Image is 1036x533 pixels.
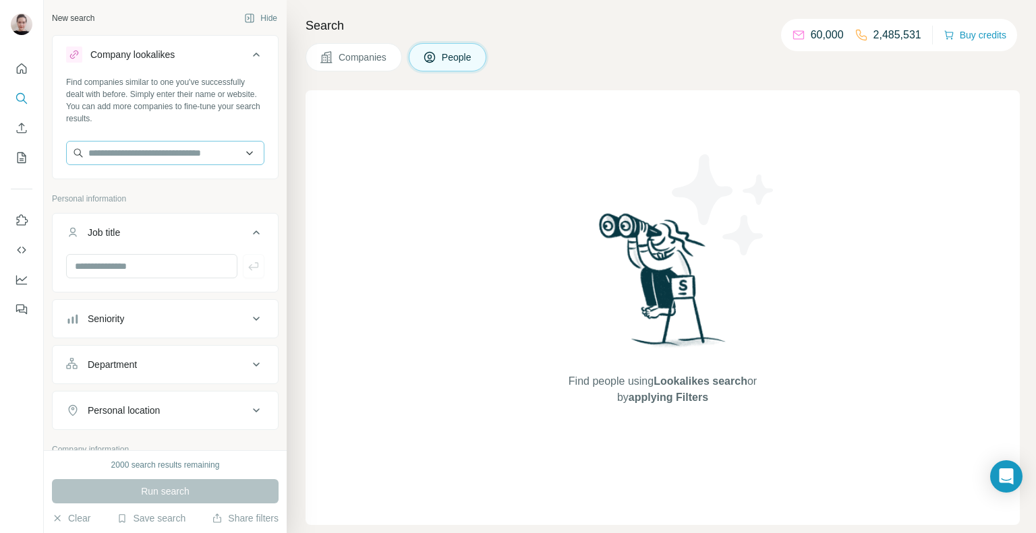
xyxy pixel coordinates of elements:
[11,57,32,81] button: Quick start
[52,12,94,24] div: New search
[52,193,279,205] p: Personal information
[442,51,473,64] span: People
[11,208,32,232] button: Use Surfe on LinkedIn
[873,27,921,43] p: 2,485,531
[235,8,287,28] button: Hide
[11,116,32,140] button: Enrich CSV
[212,511,279,525] button: Share filters
[593,210,733,360] img: Surfe Illustration - Woman searching with binoculars
[53,303,278,335] button: Seniority
[11,268,32,292] button: Dashboard
[52,511,90,525] button: Clear
[88,404,160,417] div: Personal location
[339,51,388,64] span: Companies
[88,312,124,325] div: Seniority
[88,226,120,239] div: Job title
[654,375,747,387] span: Lookalikes search
[11,86,32,111] button: Search
[111,459,220,471] div: 2000 search results remaining
[306,16,1020,35] h4: Search
[66,76,264,125] div: Find companies similar to one you've successfully dealt with before. Simply enter their name or w...
[554,373,770,406] span: Find people using or by
[53,394,278,427] button: Personal location
[11,238,32,262] button: Use Surfe API
[53,38,278,76] button: Company lookalikes
[11,146,32,170] button: My lists
[117,511,185,525] button: Save search
[90,48,175,61] div: Company lookalikes
[663,144,784,265] img: Surfe Illustration - Stars
[629,391,708,403] span: applying Filters
[11,297,32,321] button: Feedback
[11,13,32,35] img: Avatar
[52,443,279,456] p: Company information
[811,27,844,43] p: 60,000
[944,26,1006,44] button: Buy credits
[53,348,278,381] button: Department
[53,216,278,254] button: Job title
[88,358,137,371] div: Department
[990,460,1023,493] div: Open Intercom Messenger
